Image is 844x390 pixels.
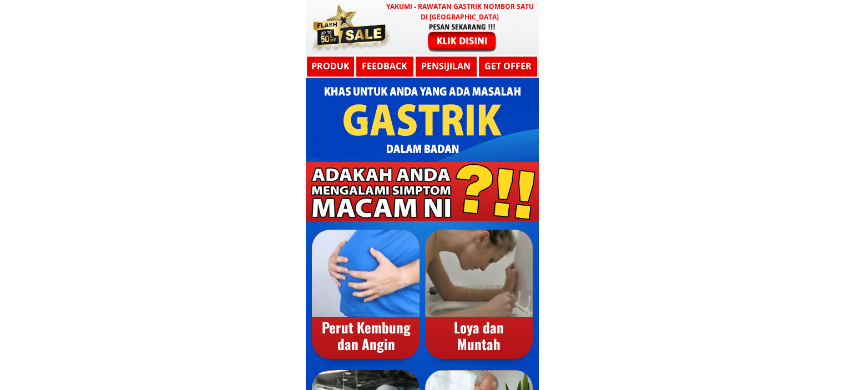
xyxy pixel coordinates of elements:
div: Perut Kembung dan Angin [312,319,420,352]
h3: Produk [306,59,355,74]
h3: Pensijilan [418,59,473,74]
h3: YAKUMI - Rawatan Gastrik Nombor Satu di [GEOGRAPHIC_DATA] [384,1,536,22]
h3: Feedback [356,59,413,74]
h3: GET OFFER [481,59,535,74]
div: Loya dan Muntah [425,319,533,352]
